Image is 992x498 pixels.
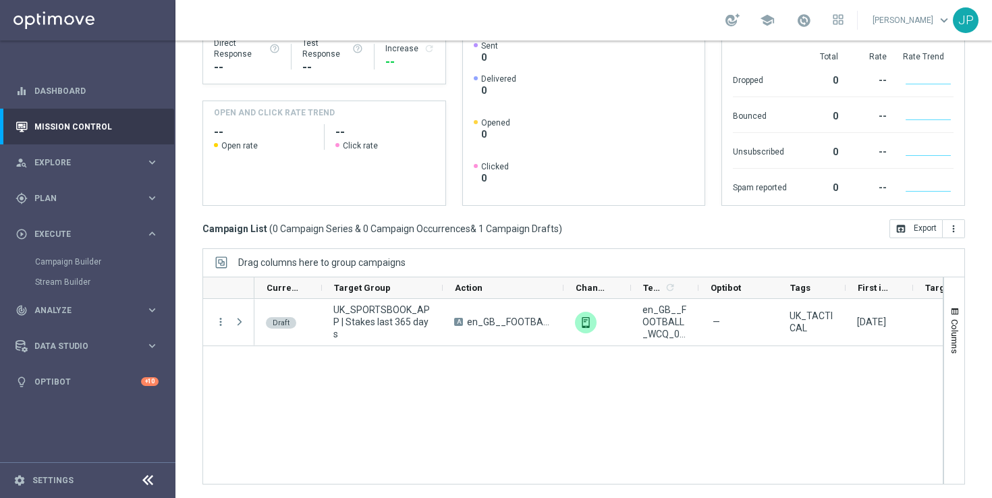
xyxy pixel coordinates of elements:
[481,128,510,140] span: 0
[854,140,887,161] div: --
[269,223,273,235] span: (
[34,306,146,314] span: Analyze
[34,230,146,238] span: Execute
[16,304,28,316] i: track_changes
[642,304,687,340] span: en_GB__FOOTBALL_WCQ_060925_ENG_vs_AND__ALL_APP_TAC_SB
[16,364,159,399] div: Optibot
[643,283,663,293] span: Templates
[16,85,28,97] i: equalizer
[857,316,886,328] div: 06 Sep 2025, Saturday
[790,310,834,334] span: UK_TACTICAL
[146,339,159,352] i: keyboard_arrow_right
[455,283,483,293] span: Action
[385,43,435,54] div: Increase
[35,272,174,292] div: Stream Builder
[343,140,378,151] span: Click rate
[467,316,552,328] span: en_GB__FOOTBALL_WCQ_060925_ENG_vs_AND__ALL_APP_TAC_SB
[803,51,838,62] div: Total
[953,7,979,33] div: JP
[713,316,720,328] span: —
[711,283,741,293] span: Optibot
[15,305,159,316] div: track_changes Analyze keyboard_arrow_right
[15,341,159,352] button: Data Studio keyboard_arrow_right
[470,223,476,234] span: &
[15,86,159,96] button: equalizer Dashboard
[854,104,887,126] div: --
[34,109,159,144] a: Mission Control
[575,312,597,333] div: OptiMobile Push
[141,377,159,386] div: +10
[334,283,391,293] span: Target Group
[790,283,810,293] span: Tags
[576,283,608,293] span: Channel
[214,38,280,59] div: Direct Response
[221,140,258,151] span: Open rate
[214,59,280,76] div: --
[35,252,174,272] div: Campaign Builder
[13,474,26,487] i: settings
[481,74,516,84] span: Delivered
[424,43,435,54] i: refresh
[16,157,28,169] i: person_search
[481,40,498,51] span: Sent
[803,140,838,161] div: 0
[889,223,965,233] multiple-options-button: Export to CSV
[333,304,431,340] span: UK_SPORTSBOOK_APP | Stakes last 365 days
[481,84,516,96] span: 0
[15,377,159,387] button: lightbulb Optibot +10
[214,124,313,140] h2: --
[146,304,159,316] i: keyboard_arrow_right
[889,219,943,238] button: open_in_browser Export
[16,157,146,169] div: Explore
[481,117,510,128] span: Opened
[925,283,958,293] span: Targeted Customers
[948,223,959,234] i: more_vert
[871,10,953,30] a: [PERSON_NAME]keyboard_arrow_down
[15,193,159,204] div: gps_fixed Plan keyboard_arrow_right
[858,283,890,293] span: First in Range
[34,159,146,167] span: Explore
[949,319,960,354] span: Columns
[16,192,28,204] i: gps_fixed
[302,59,363,76] div: --
[15,121,159,132] button: Mission Control
[215,316,227,328] button: more_vert
[733,68,787,90] div: Dropped
[238,257,406,268] span: Drag columns here to group campaigns
[478,223,559,235] span: 1 Campaign Drafts
[481,161,509,172] span: Clicked
[733,175,787,197] div: Spam reported
[34,73,159,109] a: Dashboard
[16,192,146,204] div: Plan
[854,68,887,90] div: --
[203,299,254,346] div: Press SPACE to select this row.
[35,256,140,267] a: Campaign Builder
[16,228,146,240] div: Execute
[665,282,676,293] i: refresh
[267,283,299,293] span: Current Status
[760,13,775,28] span: school
[854,175,887,197] div: --
[146,227,159,240] i: keyboard_arrow_right
[937,13,952,28] span: keyboard_arrow_down
[454,318,463,326] span: A
[559,223,562,235] span: )
[202,223,562,235] h3: Campaign List
[302,38,363,59] div: Test Response
[266,316,296,329] colored-tag: Draft
[16,304,146,316] div: Analyze
[803,104,838,126] div: 0
[15,157,159,168] button: person_search Explore keyboard_arrow_right
[34,194,146,202] span: Plan
[481,51,498,63] span: 0
[733,104,787,126] div: Bounced
[481,172,509,184] span: 0
[214,107,335,119] h4: OPEN AND CLICK RATE TREND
